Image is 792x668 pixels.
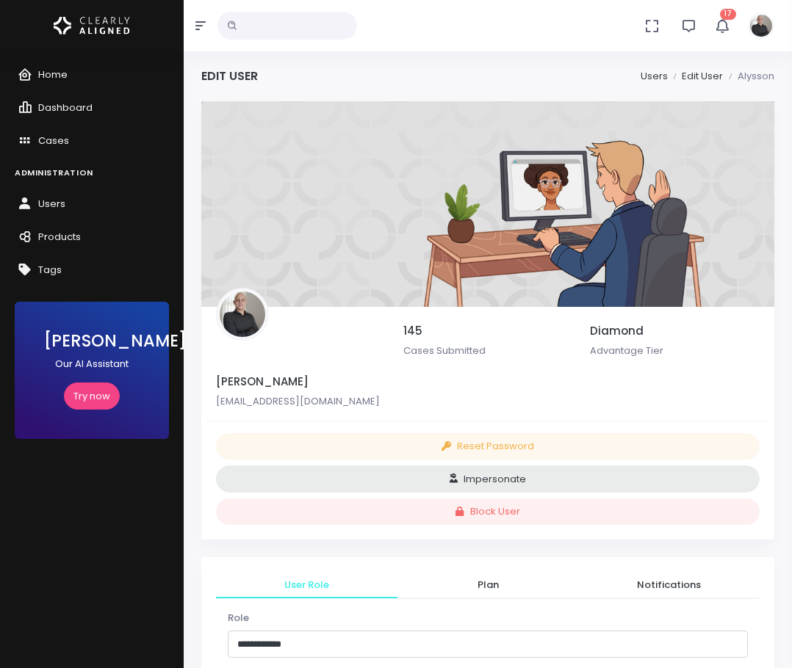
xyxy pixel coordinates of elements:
[38,101,93,115] span: Dashboard
[38,263,62,277] span: Tags
[44,331,140,351] h3: [PERSON_NAME]
[228,578,386,592] span: User Role
[38,68,68,81] span: Home
[216,375,760,388] h5: [PERSON_NAME]
[216,498,760,526] button: Block User
[216,433,760,460] button: Reset Password
[403,324,573,338] h5: 145
[38,134,69,148] span: Cases
[38,230,81,244] span: Products
[201,69,258,83] h4: Edit User
[748,12,774,39] img: Header Avatar
[409,578,567,592] span: Plan
[590,578,748,592] span: Notifications
[403,344,573,358] p: Cases Submitted
[641,69,668,83] a: Users
[590,324,760,338] h5: Diamond
[720,9,736,20] span: 17
[228,611,249,625] label: Role
[54,10,130,41] img: Logo Horizontal
[38,197,65,211] span: Users
[64,382,120,410] a: Try now
[216,394,760,409] p: [EMAIL_ADDRESS][DOMAIN_NAME]
[216,465,760,493] button: Impersonate
[723,69,774,84] li: Alysson
[44,357,140,371] p: Our AI Assistant
[590,344,760,358] p: Advantage Tier
[682,69,723,83] a: Edit User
